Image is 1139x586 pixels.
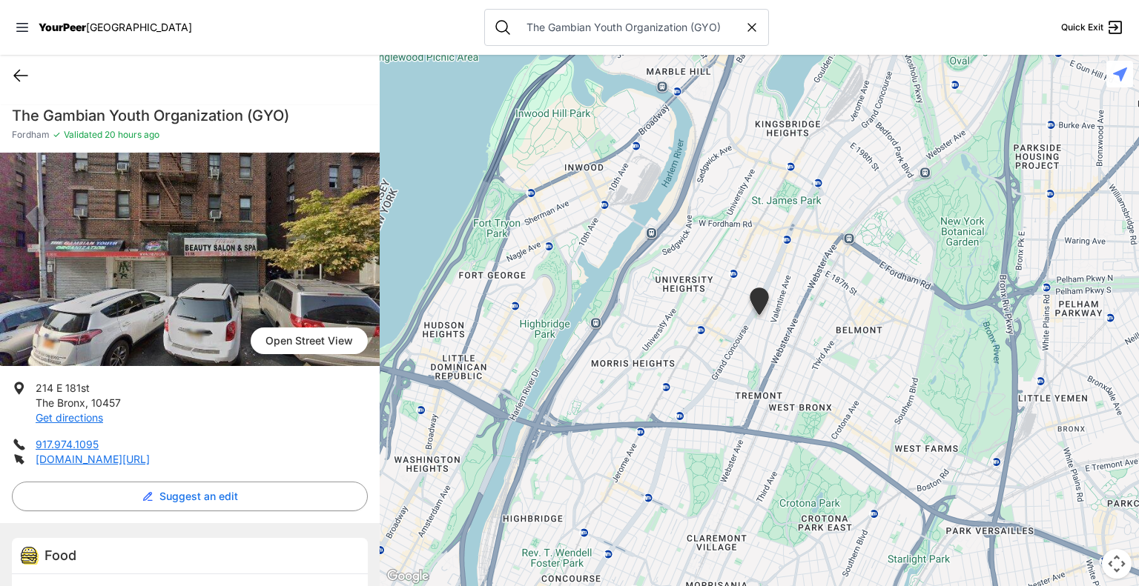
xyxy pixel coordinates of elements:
[39,23,192,32] a: YourPeer[GEOGRAPHIC_DATA]
[44,547,76,563] span: Food
[36,396,85,409] span: The Bronx
[85,396,88,409] span: ,
[12,482,368,511] button: Suggest an edit
[53,129,61,141] span: ✓
[36,453,150,465] a: [DOMAIN_NAME][URL]
[12,105,368,126] h1: The Gambian Youth Organization (GYO)
[12,129,50,141] span: Fordham
[383,567,432,586] img: Google
[86,21,192,33] span: [GEOGRAPHIC_DATA]
[36,438,99,450] a: 917.974.1095
[36,411,103,424] a: Get directions
[1061,21,1103,33] span: Quick Exit
[251,327,368,354] span: Open Street View
[518,20,745,35] input: Search
[36,382,90,394] span: 214 E 181st
[383,567,432,586] a: Open this area in Google Maps (opens a new window)
[39,21,86,33] span: YourPeer
[159,489,238,504] span: Suggest an edit
[1102,549,1132,579] button: Map camera controls
[102,129,159,140] span: 20 hours ago
[91,396,121,409] span: 10457
[64,129,102,140] span: Validated
[1061,19,1124,36] a: Quick Exit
